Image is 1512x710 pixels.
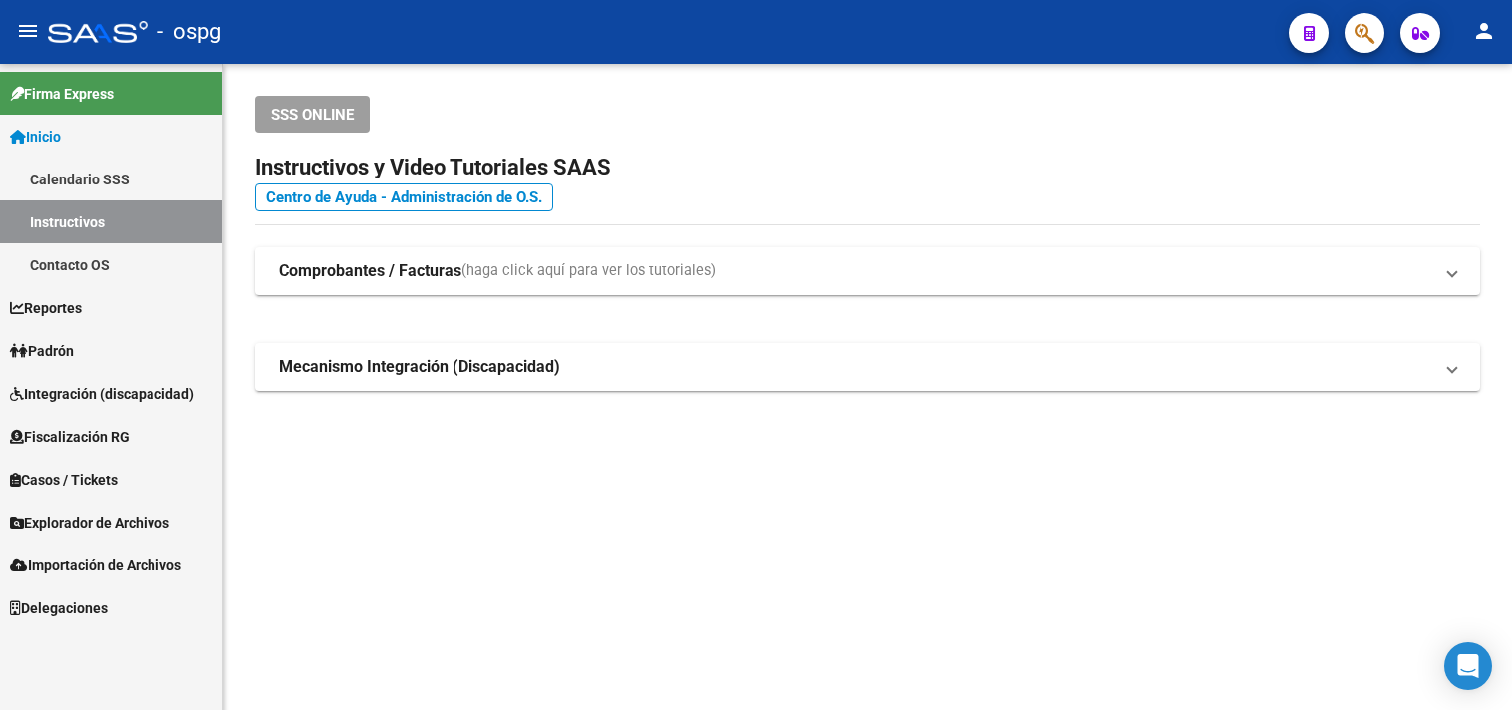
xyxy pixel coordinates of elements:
span: SSS ONLINE [271,106,354,124]
span: Firma Express [10,83,114,105]
span: - ospg [157,10,221,54]
button: SSS ONLINE [255,96,370,133]
mat-expansion-panel-header: Mecanismo Integración (Discapacidad) [255,343,1480,391]
span: Delegaciones [10,597,108,619]
span: Padrón [10,340,74,362]
strong: Mecanismo Integración (Discapacidad) [279,356,560,378]
a: Centro de Ayuda - Administración de O.S. [255,183,553,211]
span: Explorador de Archivos [10,512,169,533]
span: Importación de Archivos [10,554,181,576]
mat-expansion-panel-header: Comprobantes / Facturas(haga click aquí para ver los tutoriales) [255,247,1480,295]
span: (haga click aquí para ver los tutoriales) [461,260,716,282]
div: Open Intercom Messenger [1444,642,1492,690]
span: Integración (discapacidad) [10,383,194,405]
span: Casos / Tickets [10,469,118,491]
h2: Instructivos y Video Tutoriales SAAS [255,149,1480,186]
mat-icon: person [1472,19,1496,43]
span: Reportes [10,297,82,319]
span: Fiscalización RG [10,426,130,448]
span: Inicio [10,126,61,148]
strong: Comprobantes / Facturas [279,260,461,282]
mat-icon: menu [16,19,40,43]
